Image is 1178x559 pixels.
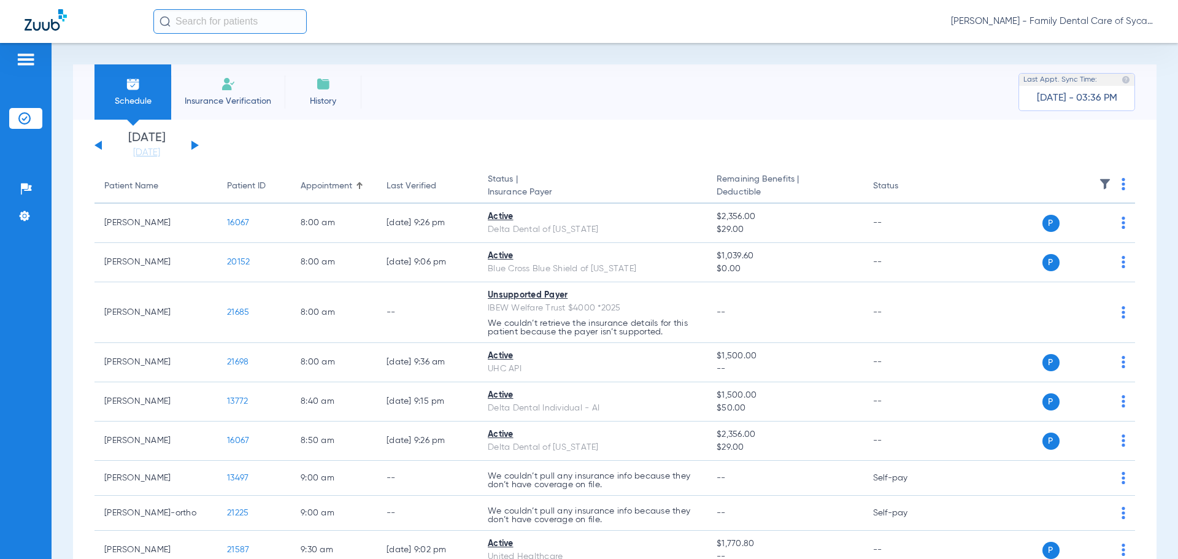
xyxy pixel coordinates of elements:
[104,95,162,107] span: Schedule
[863,243,946,282] td: --
[717,363,853,376] span: --
[377,422,478,461] td: [DATE] 9:26 PM
[94,382,217,422] td: [PERSON_NAME]
[717,509,726,517] span: --
[488,210,697,223] div: Active
[1122,544,1125,556] img: group-dot-blue.svg
[1122,178,1125,190] img: group-dot-blue.svg
[717,250,853,263] span: $1,039.60
[1042,354,1060,371] span: P
[180,95,275,107] span: Insurance Verification
[104,180,207,193] div: Patient Name
[1122,306,1125,318] img: group-dot-blue.svg
[377,461,478,496] td: --
[863,204,946,243] td: --
[227,180,266,193] div: Patient ID
[104,180,158,193] div: Patient Name
[488,507,697,524] p: We couldn’t pull any insurance info because they don’t have coverage on file.
[488,441,697,454] div: Delta Dental of [US_STATE]
[377,243,478,282] td: [DATE] 9:06 PM
[301,180,367,193] div: Appointment
[717,538,853,550] span: $1,770.80
[94,461,217,496] td: [PERSON_NAME]
[227,218,249,227] span: 16067
[1122,395,1125,407] img: group-dot-blue.svg
[1042,433,1060,450] span: P
[863,496,946,531] td: Self-pay
[377,496,478,531] td: --
[94,243,217,282] td: [PERSON_NAME]
[227,258,250,266] span: 20152
[488,363,697,376] div: UHC API
[294,95,352,107] span: History
[94,343,217,382] td: [PERSON_NAME]
[110,147,183,159] a: [DATE]
[387,180,468,193] div: Last Verified
[863,343,946,382] td: --
[488,472,697,489] p: We couldn’t pull any insurance info because they don’t have coverage on file.
[227,436,249,445] span: 16067
[717,308,726,317] span: --
[221,77,236,91] img: Manual Insurance Verification
[951,15,1153,28] span: [PERSON_NAME] - Family Dental Care of Sycamore
[377,382,478,422] td: [DATE] 9:15 PM
[227,308,249,317] span: 21685
[478,169,707,204] th: Status |
[1122,507,1125,519] img: group-dot-blue.svg
[717,428,853,441] span: $2,356.00
[1122,217,1125,229] img: group-dot-blue.svg
[1042,393,1060,411] span: P
[488,319,697,336] p: We couldn’t retrieve the insurance details for this patient because the payer isn’t supported.
[1122,356,1125,368] img: group-dot-blue.svg
[16,52,36,67] img: hamburger-icon
[488,389,697,402] div: Active
[291,343,377,382] td: 8:00 AM
[94,496,217,531] td: [PERSON_NAME]-ortho
[227,509,248,517] span: 21225
[863,169,946,204] th: Status
[110,132,183,159] li: [DATE]
[291,243,377,282] td: 8:00 AM
[717,350,853,363] span: $1,500.00
[1023,74,1097,86] span: Last Appt. Sync Time:
[717,441,853,454] span: $29.00
[863,382,946,422] td: --
[227,397,248,406] span: 13772
[717,402,853,415] span: $50.00
[488,350,697,363] div: Active
[94,204,217,243] td: [PERSON_NAME]
[863,282,946,343] td: --
[387,180,436,193] div: Last Verified
[717,263,853,276] span: $0.00
[1042,542,1060,559] span: P
[717,474,726,482] span: --
[291,282,377,343] td: 8:00 AM
[377,282,478,343] td: --
[717,223,853,236] span: $29.00
[377,343,478,382] td: [DATE] 9:36 AM
[488,186,697,199] span: Insurance Payer
[153,9,307,34] input: Search for patients
[301,180,352,193] div: Appointment
[291,496,377,531] td: 9:00 AM
[1042,215,1060,232] span: P
[717,389,853,402] span: $1,500.00
[1042,254,1060,271] span: P
[227,474,248,482] span: 13497
[1122,472,1125,484] img: group-dot-blue.svg
[1122,75,1130,84] img: last sync help info
[25,9,67,31] img: Zuub Logo
[291,461,377,496] td: 9:00 AM
[227,180,281,193] div: Patient ID
[377,204,478,243] td: [DATE] 9:26 PM
[717,210,853,223] span: $2,356.00
[488,428,697,441] div: Active
[316,77,331,91] img: History
[94,422,217,461] td: [PERSON_NAME]
[863,461,946,496] td: Self-pay
[227,358,248,366] span: 21698
[1037,92,1117,104] span: [DATE] - 03:36 PM
[488,538,697,550] div: Active
[1122,434,1125,447] img: group-dot-blue.svg
[488,263,697,276] div: Blue Cross Blue Shield of [US_STATE]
